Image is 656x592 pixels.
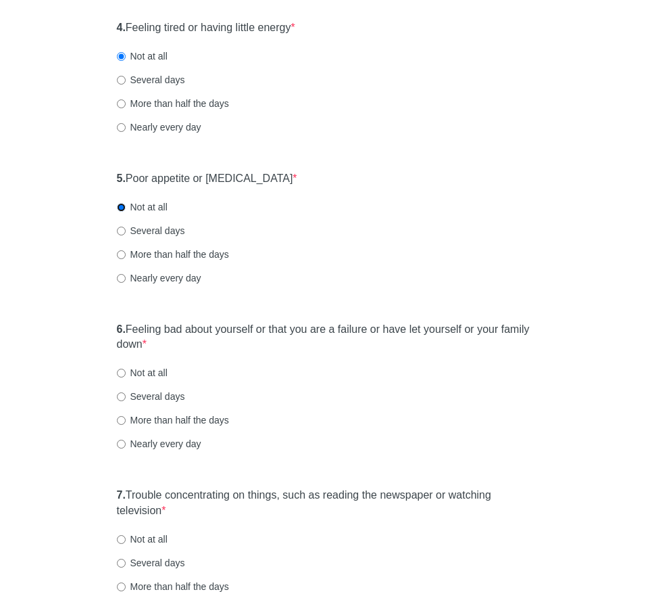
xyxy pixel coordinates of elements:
[117,227,126,235] input: Several days
[117,556,185,570] label: Several days
[117,22,126,33] strong: 4.
[117,271,201,285] label: Nearly every day
[117,532,168,546] label: Not at all
[117,437,201,451] label: Nearly every day
[117,413,229,427] label: More than half the days
[117,97,229,110] label: More than half the days
[117,224,185,237] label: Several days
[117,76,126,85] input: Several days
[117,535,126,544] input: Not at all
[117,323,126,335] strong: 6.
[117,369,126,378] input: Not at all
[117,440,126,449] input: Nearly every day
[117,99,126,108] input: More than half the days
[117,250,126,259] input: More than half the days
[117,171,297,187] label: Poor appetite or [MEDICAL_DATA]
[117,73,185,87] label: Several days
[117,488,540,519] label: Trouble concentrating on things, such as reading the newspaper or watching television
[117,366,168,380] label: Not at all
[117,392,126,401] input: Several days
[117,123,126,132] input: Nearly every day
[117,322,540,353] label: Feeling bad about yourself or that you are a failure or have let yourself or your family down
[117,274,126,283] input: Nearly every day
[117,20,295,36] label: Feeling tired or having little energy
[117,173,126,184] strong: 5.
[117,52,126,61] input: Not at all
[117,203,126,212] input: Not at all
[117,559,126,568] input: Several days
[117,248,229,261] label: More than half the days
[117,120,201,134] label: Nearly every day
[117,489,126,501] strong: 7.
[117,583,126,591] input: More than half the days
[117,200,168,214] label: Not at all
[117,390,185,403] label: Several days
[117,416,126,425] input: More than half the days
[117,49,168,63] label: Not at all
